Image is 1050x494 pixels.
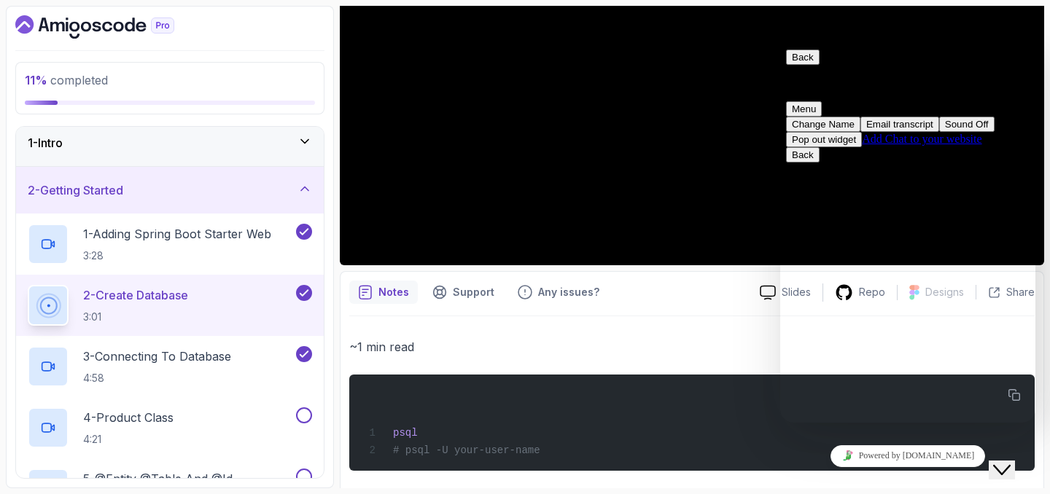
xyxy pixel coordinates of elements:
[28,181,123,199] h3: 2 - Getting Started
[83,225,271,243] p: 1 - Adding Spring Boot Starter Web
[83,432,174,447] p: 4:21
[28,134,63,152] h3: 1 - Intro
[780,439,1035,472] iframe: chat widget
[748,285,822,300] a: Slides
[83,371,231,385] p: 4:58
[83,409,174,426] p: 4 - Product Class
[28,285,312,326] button: 2-Create Database3:01
[83,286,188,304] p: 2 - Create Database
[393,444,540,456] span: # psql -U your-user-name
[25,73,47,87] span: 11 %
[28,407,312,448] button: 4-Product Class4:21
[28,346,312,387] button: 3-Connecting To Database4:58
[83,470,233,487] p: 5 - @Entity @Table And @Id
[83,248,271,263] p: 3:28
[393,427,418,439] span: psql
[15,15,208,39] a: Dashboard
[16,167,324,213] button: 2-Getting Started
[83,310,188,324] p: 3:01
[83,348,231,365] p: 3 - Connecting To Database
[25,73,108,87] span: completed
[989,436,1035,479] iframe: chat widget
[16,119,324,166] button: 1-Intro
[28,224,312,264] button: 1-Adding Spring Boot Starter Web3:28
[349,337,1035,357] p: ~1 min read
[780,44,1035,423] iframe: chat widget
